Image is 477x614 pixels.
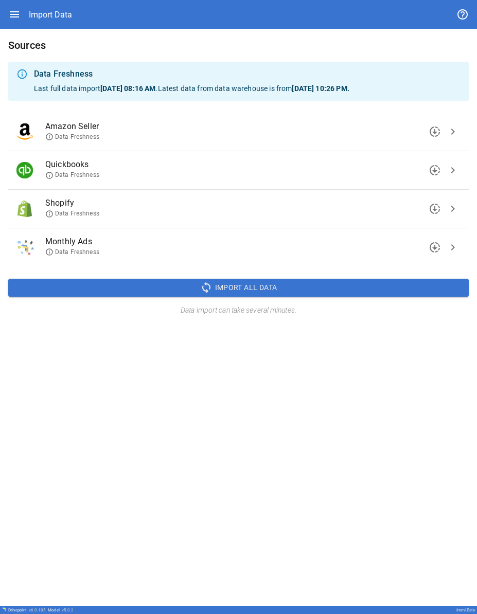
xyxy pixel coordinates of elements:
span: Import All Data [215,281,277,294]
span: downloading [429,164,441,176]
span: v 6.0.105 [29,608,46,612]
span: Shopify [45,197,444,209]
div: Drivepoint [8,608,46,612]
img: Quickbooks [16,162,33,178]
p: Last full data import . Latest data from data warehouse is from [34,83,461,94]
span: Monthly Ads [45,236,444,248]
span: Data Freshness [45,248,99,257]
span: Data Freshness [45,209,99,218]
button: Import All Data [8,279,469,297]
img: Monthly Ads [16,239,35,256]
span: Data Freshness [45,133,99,141]
h6: Data import can take several minutes. [8,305,469,316]
b: [DATE] 10:26 PM . [292,84,349,93]
b: [DATE] 08:16 AM [100,84,155,93]
div: Immi Eats [456,608,475,612]
span: sync [200,281,213,294]
div: Data Freshness [34,68,461,80]
span: downloading [429,125,441,138]
span: Amazon Seller [45,120,444,133]
img: Drivepoint [2,607,6,611]
span: chevron_right [447,164,459,176]
span: Quickbooks [45,158,444,171]
span: downloading [429,203,441,215]
span: v 5.0.2 [62,608,74,612]
div: Model [48,608,74,612]
span: chevron_right [447,125,459,138]
span: chevron_right [447,241,459,254]
div: Import Data [29,10,72,20]
span: downloading [429,241,441,254]
span: chevron_right [447,203,459,215]
img: Shopify [16,201,33,217]
span: Data Freshness [45,171,99,179]
h6: Sources [8,37,469,53]
img: Amazon Seller [16,123,33,140]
